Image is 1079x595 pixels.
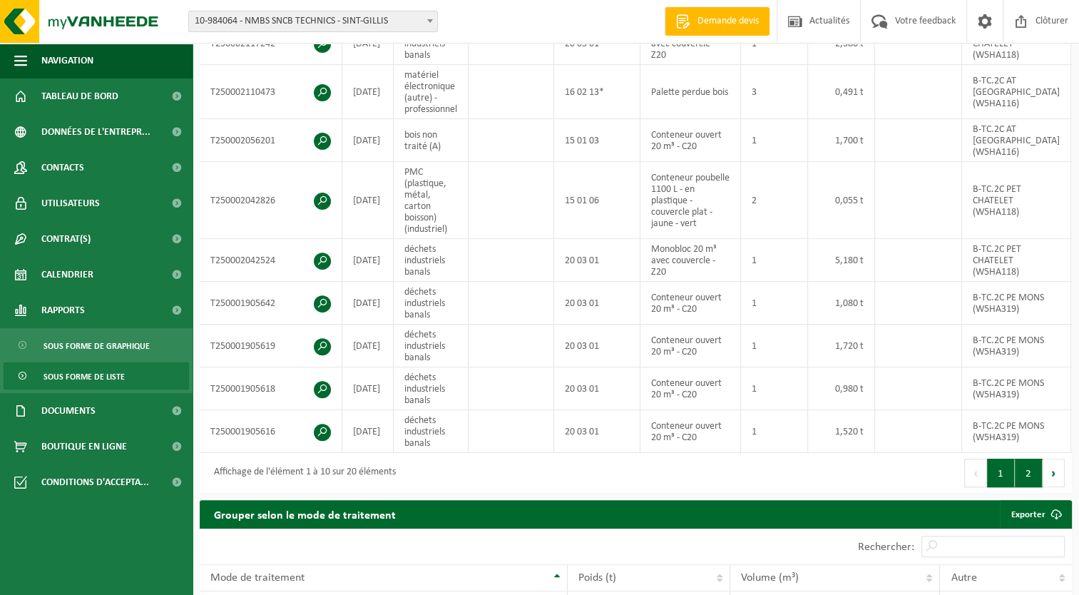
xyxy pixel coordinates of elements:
td: [DATE] [342,22,394,65]
td: Conteneur ouvert 20 m³ - C20 [640,325,741,367]
td: 3 [741,65,808,119]
span: Sous forme de liste [44,363,125,390]
td: 20 03 01 [554,410,640,453]
td: T250002110473 [200,65,342,119]
td: B-TC.2C PE MONS (W5HA319) [962,325,1071,367]
td: [DATE] [342,65,394,119]
button: 2 [1015,459,1043,487]
td: T250002042826 [200,162,342,239]
td: [DATE] [342,162,394,239]
td: 2 [741,162,808,239]
td: déchets industriels banals [394,22,469,65]
span: 10-984064 - NMBS SNCB TECHNICS - SINT-GILLIS [188,11,438,32]
td: B-TC.2C PE MONS (W5HA319) [962,367,1071,410]
button: 1 [987,459,1015,487]
span: Calendrier [41,257,93,293]
td: T250001905619 [200,325,342,367]
td: T250002042524 [200,239,342,282]
td: [DATE] [342,282,394,325]
span: Sous forme de graphique [44,332,150,360]
td: Conteneur ouvert 20 m³ - C20 [640,367,741,410]
td: B-TC.2C PET CHATELET (W5HA118) [962,239,1071,282]
td: Monobloc 20 m³ avec couvercle - Z20 [640,22,741,65]
span: Données de l'entrepr... [41,114,150,150]
label: Rechercher: [858,541,914,553]
span: Utilisateurs [41,185,100,221]
span: Boutique en ligne [41,429,127,464]
div: Affichage de l'élément 1 à 10 sur 20 éléments [207,460,396,486]
td: T250002056201 [200,119,342,162]
td: 15 01 03 [554,119,640,162]
td: 2,380 t [808,22,875,65]
td: B-TC.2C PET CHATELET (W5HA118) [962,162,1071,239]
td: Conteneur ouvert 20 m³ - C20 [640,410,741,453]
td: déchets industriels banals [394,367,469,410]
span: Mode de traitement [210,572,305,584]
td: B-TC.2C PE MONS (W5HA319) [962,282,1071,325]
td: PMC (plastique, métal, carton boisson) (industriel) [394,162,469,239]
td: 1 [741,119,808,162]
td: 15 01 06 [554,162,640,239]
td: 5,180 t [808,239,875,282]
td: Conteneur ouvert 20 m³ - C20 [640,282,741,325]
td: 1,080 t [808,282,875,325]
td: Conteneur ouvert 20 m³ - C20 [640,119,741,162]
span: Navigation [41,43,93,78]
h2: Grouper selon le mode de traitement [200,500,410,528]
td: 1 [741,22,808,65]
td: 1 [741,410,808,453]
td: 1,520 t [808,410,875,453]
td: déchets industriels banals [394,239,469,282]
span: Contrat(s) [41,221,91,257]
td: 20 03 01 [554,239,640,282]
td: 1,700 t [808,119,875,162]
span: Poids (t) [578,572,616,584]
td: B-TC.2C PE MONS (W5HA319) [962,410,1071,453]
td: 20 03 01 [554,22,640,65]
td: B-TC.2C PET CHATELET (W5HA118) [962,22,1071,65]
td: [DATE] [342,325,394,367]
td: 1 [741,239,808,282]
td: B-TC.2C AT [GEOGRAPHIC_DATA] (W5HA116) [962,65,1071,119]
td: déchets industriels banals [394,410,469,453]
span: Tableau de bord [41,78,118,114]
a: Sous forme de liste [4,362,189,390]
td: Palette perdue bois [640,65,741,119]
td: [DATE] [342,367,394,410]
td: déchets industriels banals [394,325,469,367]
td: [DATE] [342,239,394,282]
td: matériel électronique (autre) - professionnel [394,65,469,119]
td: T250001905618 [200,367,342,410]
button: Previous [964,459,987,487]
td: 1 [741,367,808,410]
button: Next [1043,459,1065,487]
td: T250001905642 [200,282,342,325]
td: [DATE] [342,410,394,453]
td: 20 03 01 [554,367,640,410]
td: déchets industriels banals [394,282,469,325]
td: 0,491 t [808,65,875,119]
td: 1 [741,325,808,367]
td: bois non traité (A) [394,119,469,162]
td: 0,980 t [808,367,875,410]
td: 1,720 t [808,325,875,367]
td: Conteneur poubelle 1100 L - en plastique - couvercle plat - jaune - vert [640,162,741,239]
span: Conditions d'accepta... [41,464,149,500]
td: T250002117242 [200,22,342,65]
a: Exporter [1000,500,1070,529]
td: B-TC.2C AT [GEOGRAPHIC_DATA] (W5HA116) [962,119,1071,162]
a: Demande devis [665,7,769,36]
span: Autre [951,572,976,584]
td: T250001905616 [200,410,342,453]
a: Sous forme de graphique [4,332,189,359]
span: Demande devis [694,14,762,29]
td: 16 02 13* [554,65,640,119]
span: Rapports [41,293,85,328]
td: [DATE] [342,119,394,162]
td: 20 03 01 [554,325,640,367]
td: 0,055 t [808,162,875,239]
td: 20 03 01 [554,282,640,325]
span: Documents [41,393,96,429]
td: Monobloc 20 m³ avec couvercle - Z20 [640,239,741,282]
span: 10-984064 - NMBS SNCB TECHNICS - SINT-GILLIS [189,11,437,31]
